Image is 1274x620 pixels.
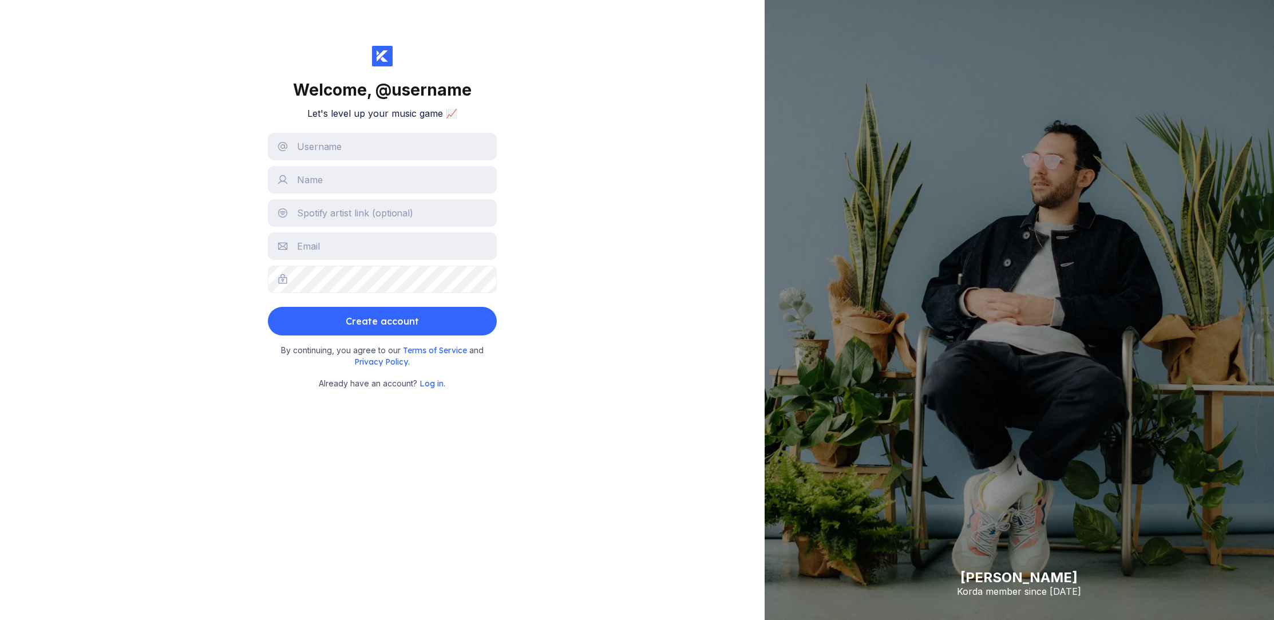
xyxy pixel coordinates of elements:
a: Log in [420,378,444,388]
span: @ [375,80,391,100]
button: Create account [268,307,497,335]
span: Privacy Policy [354,357,408,367]
input: Username [268,133,497,160]
div: Create account [346,310,419,333]
input: Name [268,166,497,193]
small: Already have an account? . [319,377,445,390]
span: username [391,80,472,100]
a: Privacy Policy [354,357,408,366]
h2: Let's level up your music game 📈 [307,108,457,119]
small: By continuing, you agree to our and . [274,345,491,368]
div: [PERSON_NAME] [957,569,1081,586]
div: Korda member since [DATE] [957,586,1081,597]
div: Welcome, [293,80,472,100]
input: Spotify artist link (optional) [268,199,497,227]
a: Terms of Service [403,345,469,355]
input: Email [268,232,497,260]
span: Log in [420,378,444,389]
